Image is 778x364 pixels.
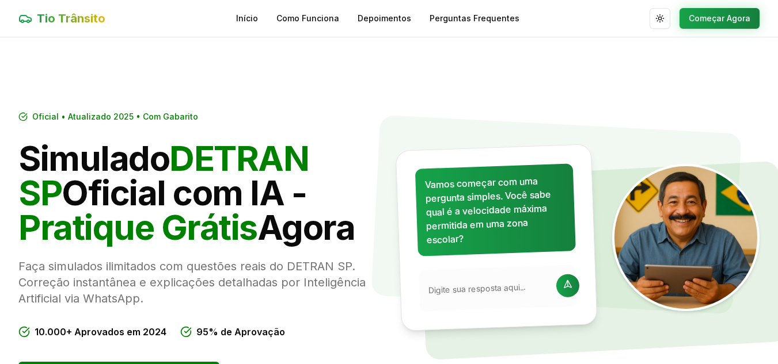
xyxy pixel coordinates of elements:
span: 95% de Aprovação [196,325,285,339]
h1: Simulado Oficial com IA - Agora [18,141,380,244]
a: Como Funciona [276,13,339,24]
span: Oficial • Atualizado 2025 • Com Gabarito [32,111,198,122]
span: Pratique Grátis [18,206,257,248]
input: Digite sua resposta aqui... [428,281,549,296]
span: DETRAN SP [18,137,309,213]
a: Início [236,13,258,24]
p: Faça simulados ilimitados com questões reais do DETRAN SP. Correção instantânea e explicações det... [18,258,380,306]
a: Depoimentos [358,13,411,24]
button: Começar Agora [680,8,760,29]
a: Perguntas Frequentes [430,13,519,24]
a: Tio Trânsito [18,10,105,26]
span: Tio Trânsito [37,10,105,26]
span: 10.000+ Aprovados em 2024 [35,325,166,339]
p: Vamos começar com uma pergunta simples. Você sabe qual é a velocidade máxima permitida em uma zon... [424,173,566,247]
img: Tio Trânsito [612,164,760,311]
